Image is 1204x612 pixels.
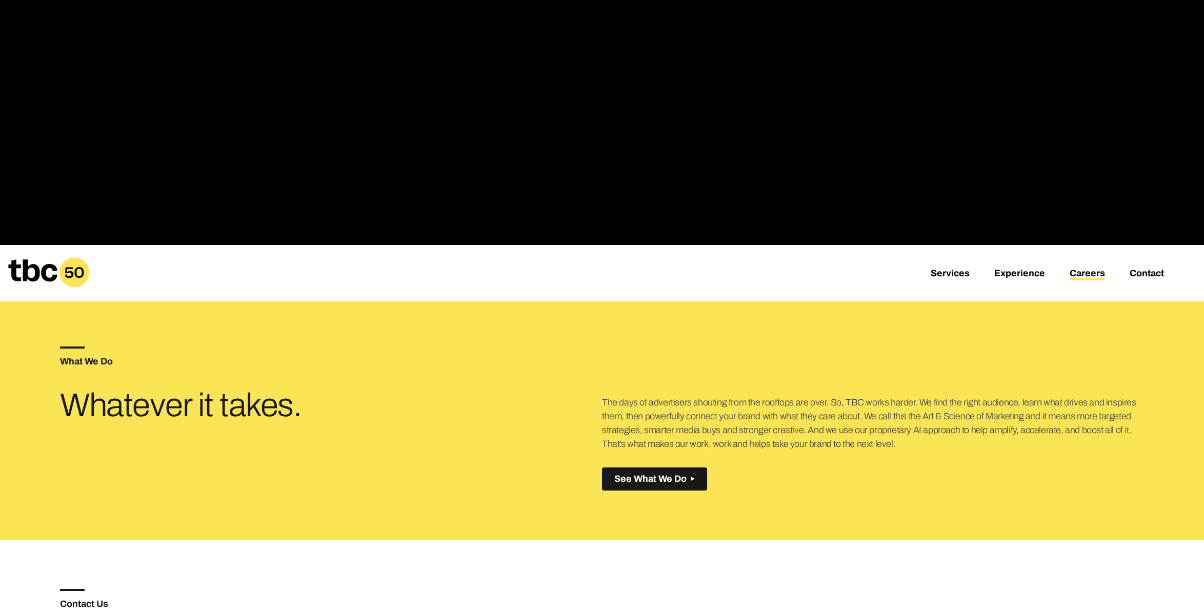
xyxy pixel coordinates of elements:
[994,268,1045,280] a: Experience
[60,391,421,420] h3: Whatever it takes.
[602,396,1144,451] p: The days of advertisers shouting from the rooftops are over. So, TBC works harder. We find the ri...
[614,474,687,484] span: See What We Do
[602,467,707,491] button: See What We Do
[1130,268,1164,280] a: Contact
[60,599,602,608] h5: Contact Us
[1070,268,1105,280] a: Careers
[931,268,970,280] a: Services
[8,280,89,291] a: Home
[60,357,602,366] h5: What We Do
